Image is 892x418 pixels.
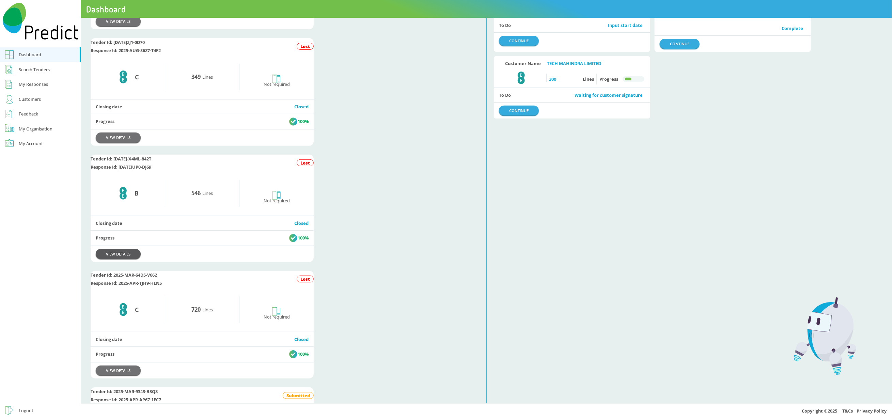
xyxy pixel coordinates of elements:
a: VIEW DETAILS [96,133,141,142]
div: Progress [91,347,314,362]
div: 300 [549,75,580,83]
div: Waiting for customer signature [575,91,643,99]
div: Closing date [91,216,314,231]
div: Lost [297,276,314,282]
div: Closed [294,335,309,343]
div: Lines [165,296,239,323]
a: Privacy Policy [857,408,887,414]
div: C [135,73,139,81]
div: Tender Id: [DATE]-X4ML-842T [91,155,151,163]
div: Tender Id: 2025-MAR-9343-B3Q3 [91,387,161,396]
div: Customers [19,95,41,103]
div: Search Tenders [19,65,50,74]
div: Response Id: 2025-APR-TJH9-HLN5 [91,279,162,287]
div: My Responses [19,80,48,88]
div: Progress [599,74,645,84]
div: Lost [297,43,314,50]
a: T&Cs [843,408,853,414]
div: C [135,306,139,314]
div: Complete [782,24,803,32]
div: 100% [289,234,309,243]
div: 546 [191,189,201,197]
div: Lost [297,159,314,166]
div: To Do [494,18,650,33]
div: Lines [549,74,597,84]
div: My Account [19,139,43,148]
a: CONTINUE [499,36,539,46]
div: Not required [264,307,290,321]
div: B [135,189,139,197]
div: Tender Id: [DATE]ZJ1-0D70 [91,38,161,46]
a: VIEW DETAILS [96,366,141,375]
div: To Do [494,88,650,103]
div: Feedback [19,110,38,118]
div: 100% [289,117,309,126]
div: Input start date [608,21,643,29]
a: VIEW DETAILS [96,16,141,26]
div: Dashboard [19,50,42,59]
div: Closing date [91,99,314,114]
img: Predict Mobile [794,297,856,375]
div: Progress [91,231,314,246]
div: Copyright © 2025 [81,403,892,418]
img: Predict Mobile [3,3,78,40]
a: CONTINUE [660,39,700,49]
a: VIEW DETAILS [96,249,141,259]
div: Closing date [91,332,314,347]
a: CONTINUE [499,106,539,115]
div: Progress [91,114,314,129]
div: Lines [165,180,239,207]
div: Not required [264,191,290,205]
div: Response Id: 2025-AUG-S6Z7-T4F2 [91,46,161,55]
div: Response Id: 2025-APR-AP67-1EC7 [91,396,161,404]
div: Closed [294,103,309,111]
div: Logout [19,406,34,415]
div: 720 [191,306,201,314]
div: Closed [294,219,309,227]
div: Customer Name [499,59,547,67]
div: 100% [289,350,309,359]
div: Response Id: [DATE]UP0-DJ69 [91,163,151,171]
div: TECH MAHINDRA LIMITED [547,59,643,67]
div: Not required [264,75,290,89]
div: Tender Id: 2025-MAR-64D5-V662 [91,271,162,279]
div: My Organisation [19,125,53,133]
div: 349 [191,73,201,81]
div: Submitted [283,392,314,399]
div: Lines [165,64,239,91]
